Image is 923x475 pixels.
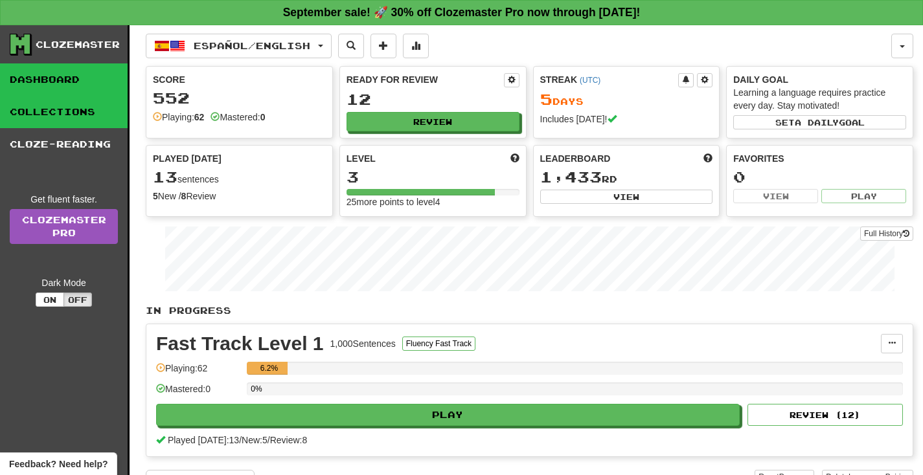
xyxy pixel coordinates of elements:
span: Open feedback widget [9,458,108,470]
strong: 8 [181,191,187,201]
strong: September sale! 🚀 30% off Clozemaster Pro now through [DATE]! [283,6,641,19]
div: 12 [347,91,519,107]
button: Seta dailygoal [733,115,906,129]
span: 1,433 [540,168,602,186]
span: Score more points to level up [510,152,519,165]
span: Leaderboard [540,152,611,165]
button: More stats [403,34,429,58]
div: New / Review [153,190,326,203]
button: View [540,190,713,204]
div: Includes [DATE]! [540,113,713,126]
div: Score [153,73,326,86]
button: Fluency Fast Track [402,337,475,351]
button: Review [347,112,519,131]
button: On [36,293,64,307]
button: Off [63,293,92,307]
span: a daily [795,118,839,127]
button: Play [156,404,740,426]
div: Playing: 62 [156,362,240,383]
button: Add sentence to collection [370,34,396,58]
div: Streak [540,73,679,86]
div: Fast Track Level 1 [156,334,324,353]
div: 3 [347,169,519,185]
span: / [268,435,270,445]
span: New: 5 [242,435,268,445]
div: sentences [153,169,326,186]
div: Clozemaster [36,38,120,51]
div: 0 [733,169,906,185]
a: (UTC) [580,76,600,85]
span: Played [DATE]: 13 [168,435,239,445]
span: 13 [153,168,177,186]
button: Play [821,189,906,203]
div: 552 [153,90,326,106]
div: Favorites [733,152,906,165]
span: Español / English [194,40,310,51]
strong: 5 [153,191,158,201]
div: Mastered: [211,111,265,124]
div: Playing: [153,111,204,124]
p: In Progress [146,304,913,317]
span: Level [347,152,376,165]
div: 6.2% [251,362,288,375]
div: 1,000 Sentences [330,337,396,350]
button: Español/English [146,34,332,58]
div: Ready for Review [347,73,504,86]
button: Search sentences [338,34,364,58]
button: Full History [860,226,913,241]
div: Learning a language requires practice every day. Stay motivated! [733,86,906,112]
div: 25 more points to level 4 [347,195,519,208]
div: Day s [540,91,713,108]
span: Review: 8 [270,435,308,445]
a: ClozemasterPro [10,209,118,244]
div: Daily Goal [733,73,906,86]
div: rd [540,169,713,186]
button: View [733,189,818,203]
strong: 62 [194,112,205,122]
div: Mastered: 0 [156,382,240,404]
div: Dark Mode [10,276,118,289]
div: Get fluent faster. [10,193,118,206]
span: Played [DATE] [153,152,222,165]
span: / [239,435,242,445]
strong: 0 [260,112,266,122]
button: Review (12) [747,404,903,426]
span: 5 [540,90,553,108]
span: This week in points, UTC [703,152,712,165]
